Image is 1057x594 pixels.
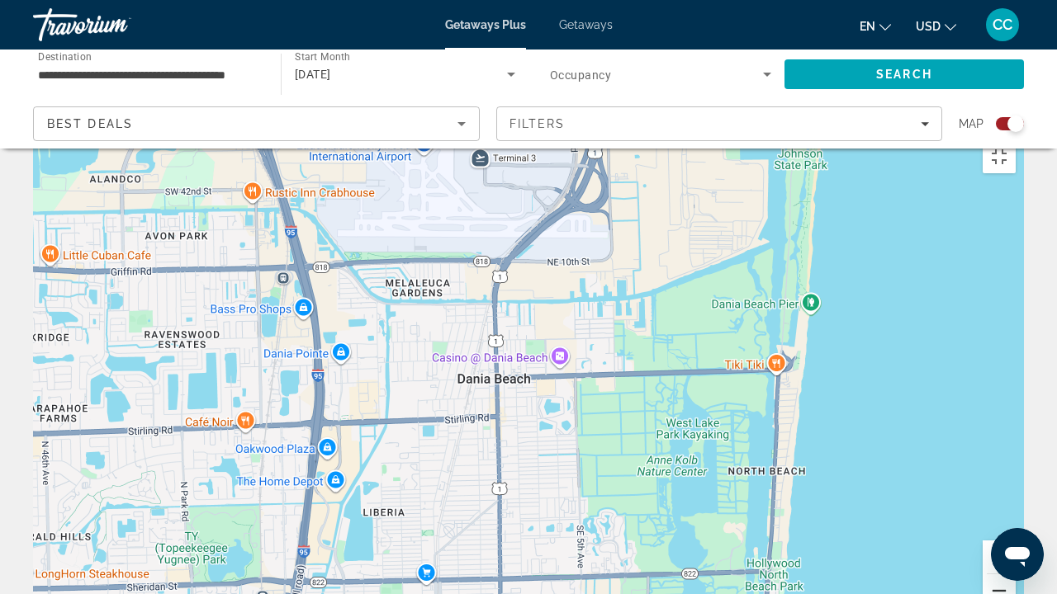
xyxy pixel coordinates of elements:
span: Occupancy [550,68,611,82]
button: Filters [496,106,943,141]
span: Best Deals [47,117,133,130]
iframe: Button to launch messaging window [991,528,1044,581]
button: Zoom in [983,540,1016,573]
button: User Menu [981,7,1024,42]
span: Map [959,112,984,135]
span: en [860,20,875,33]
span: CC [993,16,1012,33]
input: Select destination [38,65,259,85]
button: Search [784,59,1024,89]
span: Search [876,68,932,81]
span: USD [916,20,941,33]
button: Change language [860,14,891,38]
a: Getaways [559,18,613,31]
span: [DATE] [295,68,331,81]
a: Travorium [33,3,198,46]
button: Change currency [916,14,956,38]
span: Filters [510,117,566,130]
button: Toggle fullscreen view [983,140,1016,173]
mat-select: Sort by [47,114,466,134]
span: Start Month [295,51,350,63]
span: Destination [38,50,92,62]
a: Getaways Plus [445,18,526,31]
